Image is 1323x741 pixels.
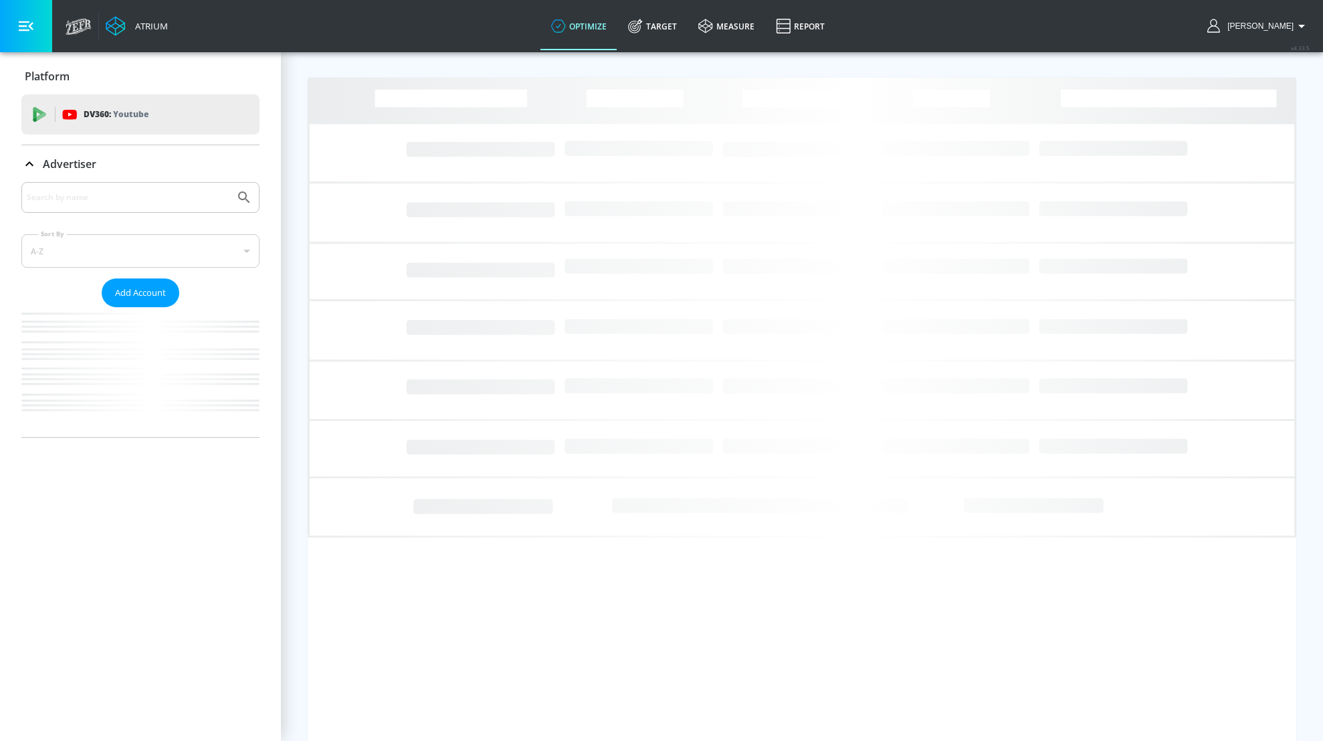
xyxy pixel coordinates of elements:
[21,234,260,268] div: A-Z
[21,58,260,95] div: Platform
[25,69,70,84] p: Platform
[688,2,765,50] a: measure
[84,107,148,122] p: DV360:
[102,278,179,307] button: Add Account
[27,189,229,206] input: Search by name
[21,307,260,437] nav: list of Advertiser
[1291,44,1310,52] span: v 4.33.5
[1207,18,1310,34] button: [PERSON_NAME]
[106,16,168,36] a: Atrium
[38,230,67,238] label: Sort By
[617,2,688,50] a: Target
[130,20,168,32] div: Atrium
[540,2,617,50] a: optimize
[43,157,96,171] p: Advertiser
[21,94,260,135] div: DV360: Youtube
[113,107,148,121] p: Youtube
[21,145,260,183] div: Advertiser
[115,285,166,301] span: Add Account
[21,182,260,437] div: Advertiser
[1222,21,1294,31] span: login as: guillermo.cabrera@zefr.com
[765,2,835,50] a: Report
